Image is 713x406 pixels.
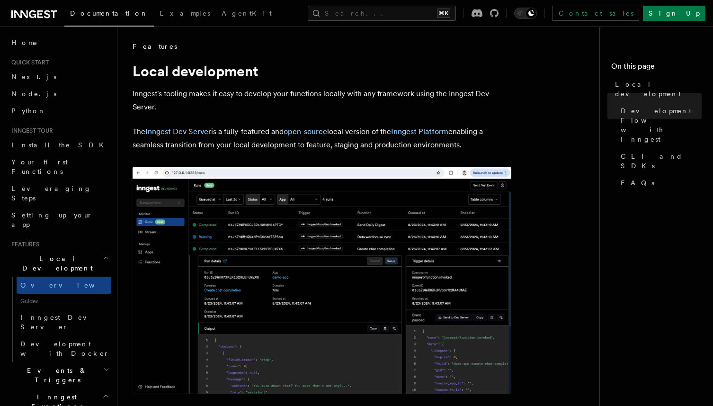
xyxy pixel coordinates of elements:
a: Development Flow with Inngest [617,102,702,148]
span: Quick start [8,59,49,66]
a: Documentation [64,3,154,27]
a: Development with Docker [17,335,111,362]
a: Setting up your app [8,207,111,233]
div: Local Development [8,277,111,362]
span: Development with Docker [20,340,109,357]
p: The is a fully-featured and local version of the enabling a seamless transition from your local d... [133,125,511,152]
span: Inngest Dev Server [20,314,101,331]
button: Local Development [8,250,111,277]
a: Your first Functions [8,153,111,180]
span: Leveraging Steps [11,185,91,202]
span: CLI and SDKs [621,152,702,171]
a: Node.js [8,85,111,102]
span: Local development [615,80,702,99]
button: Events & Triggers [8,362,111,388]
span: Overview [20,281,118,289]
a: CLI and SDKs [617,148,702,174]
span: FAQs [621,178,654,188]
span: Features [133,42,177,51]
kbd: ⌘K [437,9,450,18]
button: Toggle dark mode [514,8,537,19]
a: Examples [154,3,216,26]
a: Inngest Platform [391,127,448,136]
span: Features [8,241,39,248]
span: Home [11,38,38,47]
span: Guides [17,294,111,309]
a: Local development [611,76,702,102]
a: Sign Up [643,6,705,21]
a: Python [8,102,111,119]
a: open-source [284,127,327,136]
button: Search...⌘K [308,6,456,21]
a: Inngest Dev Server [17,309,111,335]
span: Node.js [11,90,56,98]
a: Home [8,34,111,51]
span: AgentKit [222,9,272,17]
h4: On this page [611,61,702,76]
a: FAQs [617,174,702,191]
span: Your first Functions [11,158,68,175]
span: Next.js [11,73,56,81]
h1: Local development [133,63,511,80]
a: Install the SDK [8,136,111,153]
a: Next.js [8,68,111,85]
span: Documentation [70,9,148,17]
span: Setting up your app [11,211,93,228]
span: Inngest tour [8,127,53,135]
span: Install the SDK [11,141,109,149]
span: Python [11,107,46,115]
span: Examples [160,9,210,17]
a: Contact sales [553,6,639,21]
a: Overview [17,277,111,294]
a: AgentKit [216,3,277,26]
span: Local Development [8,254,103,273]
span: Development Flow with Inngest [621,106,702,144]
a: Leveraging Steps [8,180,111,207]
a: Inngest Dev Server [145,127,211,136]
span: Events & Triggers [8,366,103,385]
img: The Inngest Dev Server on the Functions page [133,167,511,394]
p: Inngest's tooling makes it easy to develop your functions locally with any framework using the In... [133,87,511,114]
